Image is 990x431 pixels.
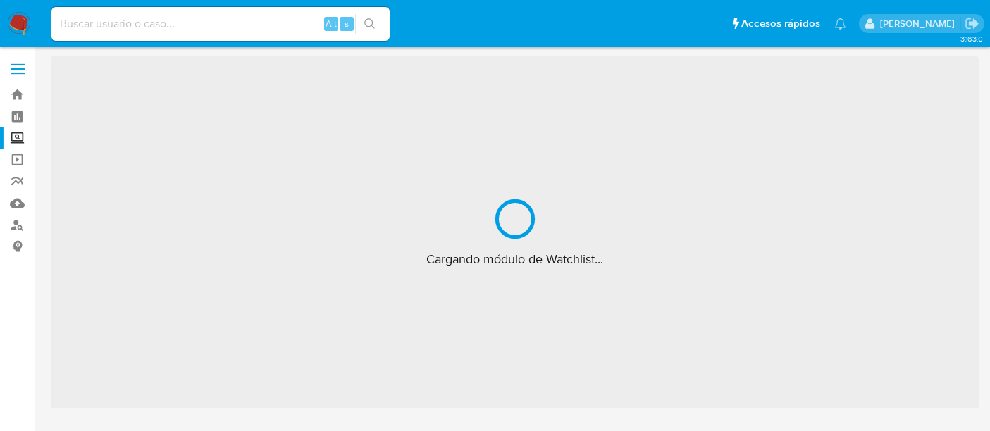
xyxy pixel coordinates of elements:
[426,251,603,268] span: Cargando módulo de Watchlist...
[355,14,384,34] button: search-icon
[834,18,846,30] a: Notificaciones
[880,17,960,30] p: fernanda.escarenogarcia@mercadolibre.com.mx
[741,16,820,31] span: Accesos rápidos
[965,16,979,31] a: Salir
[345,17,349,30] span: s
[51,15,390,33] input: Buscar usuario o caso...
[326,17,337,30] span: Alt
